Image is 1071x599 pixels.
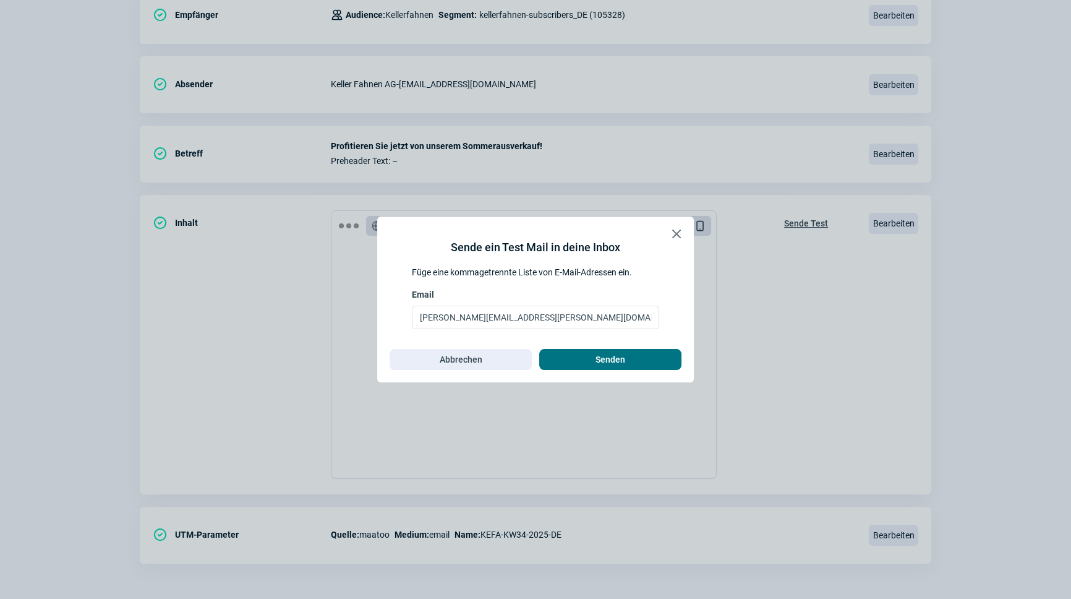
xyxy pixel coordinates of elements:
span: Abbrechen [440,350,482,369]
button: Abbrechen [390,349,532,370]
button: Senden [539,349,681,370]
div: Füge eine kommagetrennte Liste von E-Mail-Adressen ein. [412,266,659,278]
input: Email [412,306,659,329]
span: Senden [595,350,625,369]
span: Email [412,288,434,301]
div: Sende ein Test Mail in deine Inbox [451,239,620,256]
